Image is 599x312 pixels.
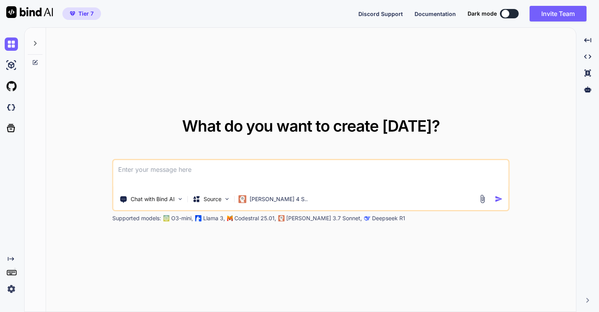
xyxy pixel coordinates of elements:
[78,10,94,18] span: Tier 7
[227,216,233,221] img: Mistral-AI
[195,215,202,221] img: Llama2
[224,196,230,202] img: Pick Models
[171,214,193,222] p: O3-mini,
[358,10,403,18] button: Discord Support
[286,214,362,222] p: [PERSON_NAME] 3.7 Sonnet,
[468,10,497,18] span: Dark mode
[5,80,18,93] img: githubLight
[234,214,276,222] p: Codestral 25.01,
[5,37,18,51] img: chat
[278,215,285,221] img: claude
[530,6,587,21] button: Invite Team
[62,7,101,20] button: premiumTier 7
[203,214,225,222] p: Llama 3,
[163,215,170,221] img: GPT-4
[131,195,175,203] p: Chat with Bind AI
[250,195,308,203] p: [PERSON_NAME] 4 S..
[495,195,503,203] img: icon
[415,10,456,18] button: Documentation
[372,214,405,222] p: Deepseek R1
[70,11,75,16] img: premium
[415,11,456,17] span: Documentation
[112,214,161,222] p: Supported models:
[6,6,53,18] img: Bind AI
[204,195,222,203] p: Source
[177,196,184,202] img: Pick Tools
[182,116,440,135] span: What do you want to create [DATE]?
[5,282,18,296] img: settings
[239,195,246,203] img: Claude 4 Sonnet
[5,59,18,72] img: ai-studio
[478,194,487,203] img: attachment
[358,11,403,17] span: Discord Support
[5,101,18,114] img: darkCloudIdeIcon
[364,215,370,221] img: claude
